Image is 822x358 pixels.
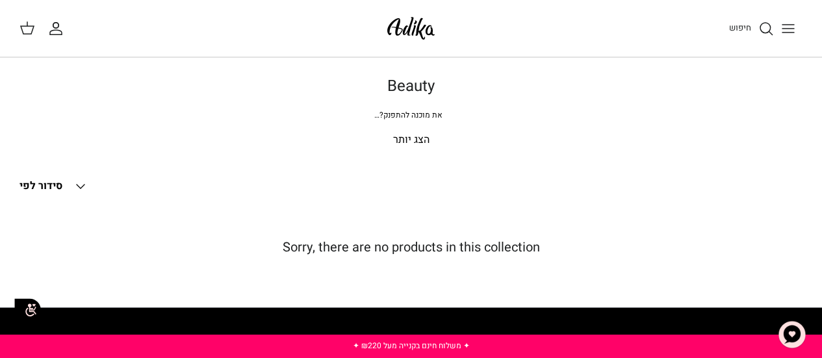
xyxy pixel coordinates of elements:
span: סידור לפי [19,178,62,194]
a: החשבון שלי [48,21,69,36]
h5: Sorry, there are no products in this collection [19,240,803,255]
img: accessibility_icon02.svg [10,292,45,327]
span: את מוכנה להתפנק? [374,109,443,121]
p: הצג יותר [19,132,803,149]
a: ✦ משלוח חינם בקנייה מעל ₪220 ✦ [353,340,470,352]
img: Adika IL [383,13,439,44]
button: צ'אט [773,315,812,354]
h1: Beauty [19,77,803,96]
button: Toggle menu [774,14,803,43]
span: חיפוש [729,21,751,34]
a: חיפוש [729,21,774,36]
button: סידור לפי [19,172,88,201]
